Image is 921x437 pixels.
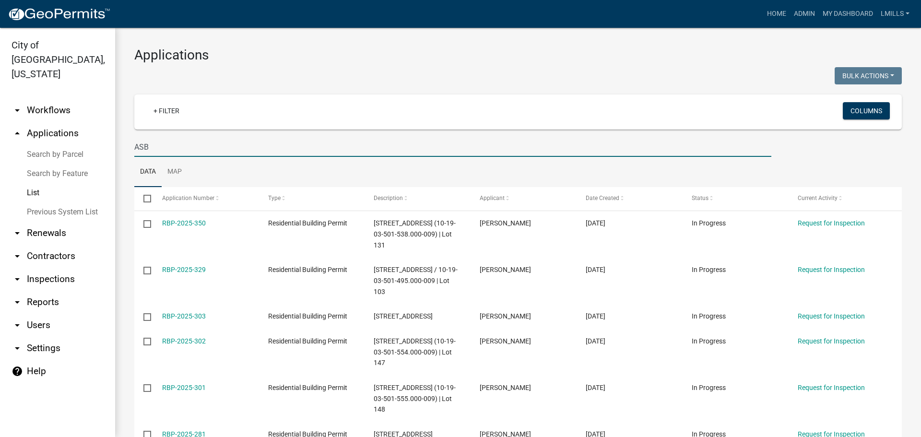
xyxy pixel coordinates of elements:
datatable-header-cell: Date Created [577,187,683,210]
span: 5145 Woodstone Circle (10-19-03-501-538.000-009) | Lot 131 [374,219,456,249]
a: RBP-2025-301 [162,384,206,391]
i: arrow_drop_down [12,273,23,285]
a: Admin [790,5,819,23]
i: arrow_drop_down [12,250,23,262]
datatable-header-cell: Status [683,187,789,210]
span: 08/07/2025 [586,312,605,320]
span: Type [268,195,281,201]
span: Residential Building Permit [268,337,347,345]
span: 5130 Woodstone Circle (10-19-03-501-554.000-009) | Lot 147 [374,337,456,367]
a: RBP-2025-329 [162,266,206,273]
span: 5128 Woodstone Circle (10-19-03-501-555.000-009) | Lot 148 [374,384,456,413]
datatable-header-cell: Applicant [471,187,577,210]
button: Columns [843,102,890,119]
a: Home [763,5,790,23]
span: Residential Building Permit [268,219,347,227]
i: arrow_drop_down [12,296,23,308]
a: + Filter [146,102,187,119]
datatable-header-cell: Application Number [153,187,259,210]
span: In Progress [692,337,726,345]
a: lmills [877,5,913,23]
span: Residential Building Permit [268,266,347,273]
datatable-header-cell: Description [365,187,471,210]
a: Request for Inspection [798,384,865,391]
span: 5132 Woodstone Circle | Lot 146 [374,312,433,320]
i: arrow_drop_down [12,319,23,331]
span: Michelle Gaylord [480,312,531,320]
datatable-header-cell: Select [134,187,153,210]
span: In Progress [692,312,726,320]
i: help [12,366,23,377]
button: Bulk Actions [835,67,902,84]
span: Status [692,195,708,201]
span: Application Number [162,195,214,201]
span: In Progress [692,384,726,391]
span: Current Activity [798,195,838,201]
a: Request for Inspection [798,337,865,345]
h3: Applications [134,47,902,63]
span: Applicant [480,195,505,201]
a: My Dashboard [819,5,877,23]
span: In Progress [692,266,726,273]
a: Request for Inspection [798,312,865,320]
a: RBP-2025-350 [162,219,206,227]
datatable-header-cell: Current Activity [789,187,895,210]
span: Description [374,195,403,201]
span: Residential Building Permit [268,312,347,320]
a: Map [162,157,188,188]
span: 08/07/2025 [586,337,605,345]
span: Date Created [586,195,619,201]
span: 09/03/2025 [586,266,605,273]
span: Michelle Gaylord [480,266,531,273]
span: 09/16/2025 [586,219,605,227]
span: Michelle Gaylord [480,384,531,391]
a: Request for Inspection [798,266,865,273]
i: arrow_drop_down [12,227,23,239]
span: Residential Building Permit [268,384,347,391]
a: RBP-2025-303 [162,312,206,320]
input: Search for applications [134,137,771,157]
a: RBP-2025-302 [162,337,206,345]
span: In Progress [692,219,726,227]
datatable-header-cell: Type [259,187,365,210]
i: arrow_drop_down [12,343,23,354]
a: Data [134,157,162,188]
a: Request for Inspection [798,219,865,227]
span: Michelle Gaylord [480,337,531,345]
i: arrow_drop_up [12,128,23,139]
span: Michelle Gaylord [480,219,531,227]
span: 08/07/2025 [586,384,605,391]
span: 5265 Woodstone Circle / 10-19-03-501-495.000-009 | Lot 103 [374,266,458,295]
i: arrow_drop_down [12,105,23,116]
